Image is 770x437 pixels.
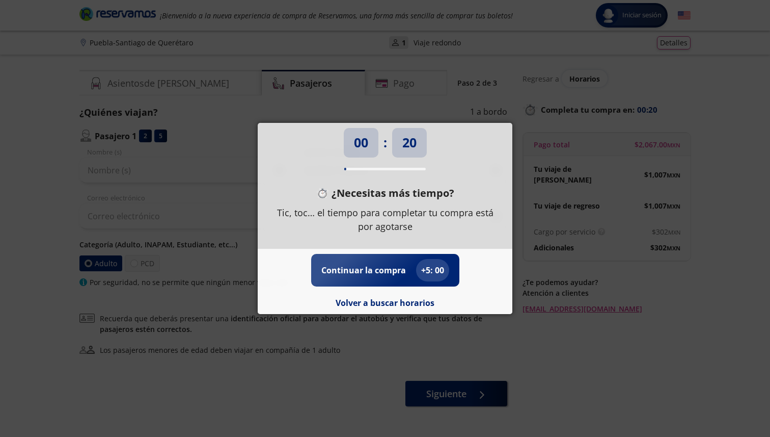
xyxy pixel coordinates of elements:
p: ¿Necesitas más tiempo? [332,186,454,201]
button: Volver a buscar horarios [336,297,434,309]
p: 20 [402,133,417,152]
p: Continuar la compra [321,264,406,276]
p: + 5 : 00 [421,264,444,276]
p: Tic, toc… el tiempo para completar tu compra está por agotarse [273,206,497,234]
p: : [383,133,387,152]
p: 00 [354,133,368,152]
button: Continuar la compra+5: 00 [321,259,449,281]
